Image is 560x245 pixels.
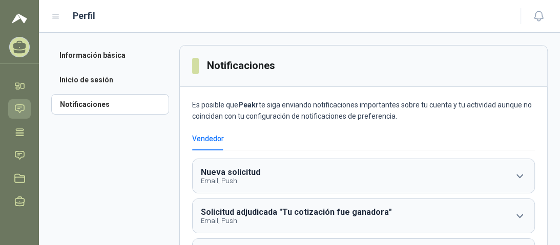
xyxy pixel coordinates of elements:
button: Solicitud adjudicada "Tu cotización fue ganadora"Email, Push [193,199,534,233]
h3: Notificaciones [207,58,277,74]
p: Email, Push [201,177,262,185]
p: Es posible que te siga enviando notificaciones importantes sobre tu cuenta y tu actividad aunque ... [192,99,535,122]
b: Solicitud adjudicada "Tu cotización fue ganadora" [201,207,392,217]
div: Vendedor [192,133,224,144]
a: Inicio de sesión [51,70,169,90]
a: Información básica [51,45,169,65]
img: Logo peakr [12,12,27,25]
b: Peakr [238,101,259,109]
h1: Perfil [73,9,95,23]
a: Notificaciones [51,94,169,115]
b: Nueva solicitud [201,167,260,177]
button: Nueva solicitudEmail, Push [193,159,534,193]
p: Email, Push [201,217,394,225]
